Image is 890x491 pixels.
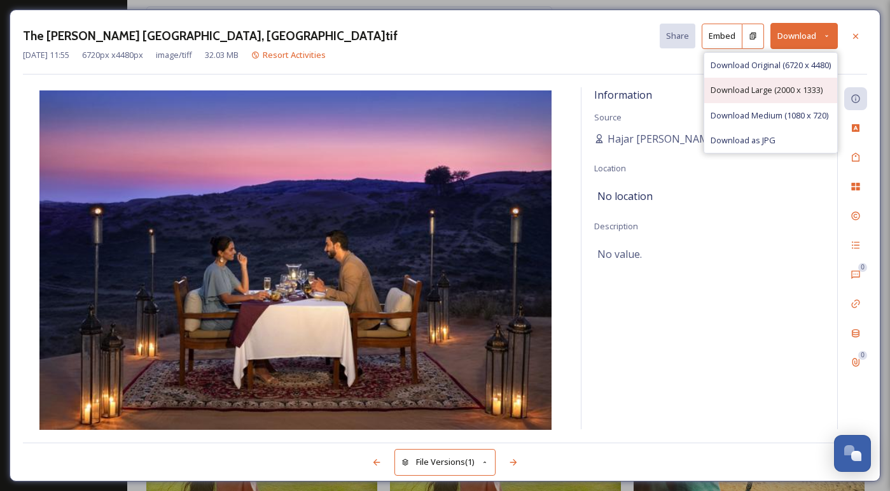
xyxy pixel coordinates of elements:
[594,111,622,123] span: Source
[660,24,695,48] button: Share
[711,84,823,96] span: Download Large (2000 x 1333)
[597,189,653,204] span: No location
[608,131,718,146] span: Hajar [PERSON_NAME]
[858,351,867,360] div: 0
[394,449,496,475] button: File Versions(1)
[702,24,742,49] button: Embed
[711,134,775,146] span: Download as JPG
[711,110,828,122] span: Download Medium (1080 x 720)
[597,246,642,262] span: No value.
[82,49,143,61] span: 6720 px x 4480 px
[23,27,398,45] h3: The [PERSON_NAME] [GEOGRAPHIC_DATA], [GEOGRAPHIC_DATA]tif
[23,90,568,432] img: 14e6239b-2bb9-4ae6-8131-b5e3fe825981.jpg
[858,263,867,272] div: 0
[205,49,239,61] span: 32.03 MB
[263,49,326,60] span: Resort Activities
[711,59,831,71] span: Download Original (6720 x 4480)
[594,88,652,102] span: Information
[156,49,192,61] span: image/tiff
[594,162,626,174] span: Location
[834,435,871,472] button: Open Chat
[23,49,69,61] span: [DATE] 11:55
[594,220,638,232] span: Description
[770,23,838,49] button: Download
